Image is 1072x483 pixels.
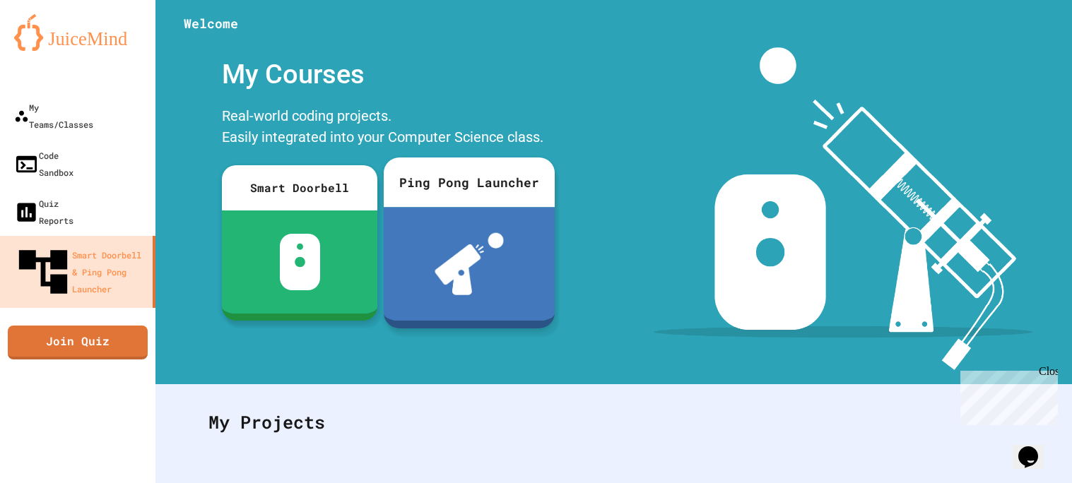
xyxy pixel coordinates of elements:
[654,47,1032,370] img: banner-image-my-projects.png
[194,395,1033,450] div: My Projects
[14,99,93,133] div: My Teams/Classes
[955,365,1058,425] iframe: chat widget
[222,165,377,210] div: Smart Doorbell
[6,6,98,90] div: Chat with us now!Close
[435,233,504,295] img: ppl-with-ball.png
[14,147,73,181] div: Code Sandbox
[14,195,73,229] div: Quiz Reports
[384,157,555,207] div: Ping Pong Launcher
[14,14,141,51] img: logo-orange.svg
[215,102,554,155] div: Real-world coding projects. Easily integrated into your Computer Science class.
[14,243,147,301] div: Smart Doorbell & Ping Pong Launcher
[215,47,554,102] div: My Courses
[280,234,320,290] img: sdb-white.svg
[1013,427,1058,469] iframe: chat widget
[8,326,148,359] a: Join Quiz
